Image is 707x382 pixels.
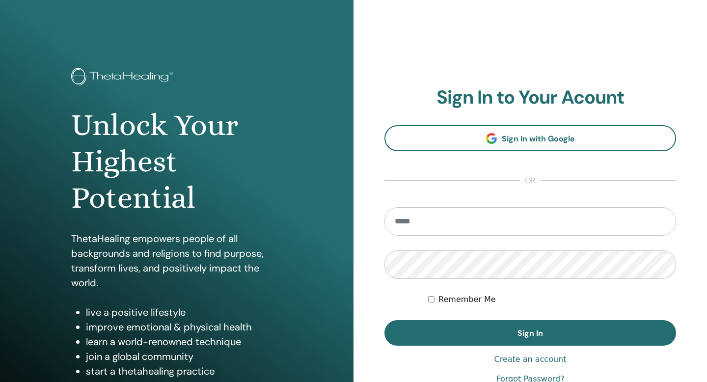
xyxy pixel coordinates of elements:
span: Sign In with Google [502,134,575,144]
h2: Sign In to Your Acount [384,86,676,109]
li: join a global community [86,349,282,364]
div: Keep me authenticated indefinitely or until I manually logout [428,294,676,305]
span: Sign In [517,328,543,338]
span: or [520,175,541,187]
a: Create an account [494,354,566,365]
label: Remember Me [438,294,496,305]
li: improve emotional & physical health [86,320,282,334]
h1: Unlock Your Highest Potential [71,107,282,217]
button: Sign In [384,320,676,346]
li: live a positive lifestyle [86,305,282,320]
p: ThetaHealing empowers people of all backgrounds and religions to find purpose, transform lives, a... [71,231,282,290]
li: learn a world-renowned technique [86,334,282,349]
a: Sign In with Google [384,125,676,151]
li: start a thetahealing practice [86,364,282,379]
